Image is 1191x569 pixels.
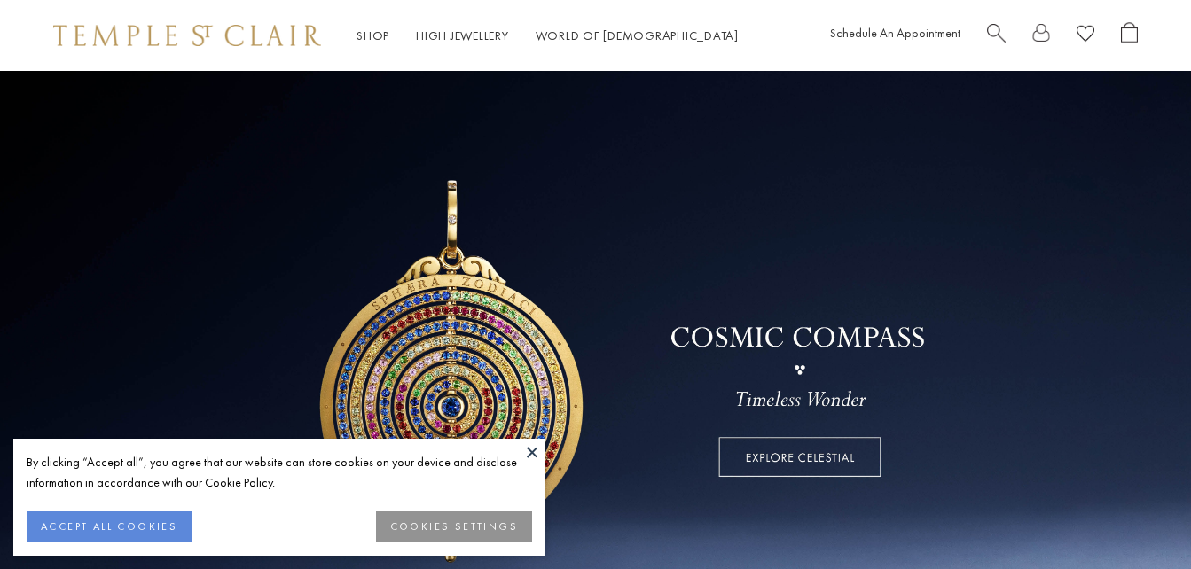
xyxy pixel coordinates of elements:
img: Temple St. Clair [53,25,321,46]
a: View Wishlist [1077,22,1094,50]
a: High JewelleryHigh Jewellery [416,27,509,43]
a: ShopShop [357,27,389,43]
a: Schedule An Appointment [830,25,960,41]
a: Open Shopping Bag [1121,22,1138,50]
a: Search [987,22,1006,50]
button: COOKIES SETTINGS [376,511,532,542]
div: By clicking “Accept all”, you agree that our website can store cookies on your device and disclos... [27,452,532,493]
nav: Main navigation [357,25,739,47]
a: World of [DEMOGRAPHIC_DATA]World of [DEMOGRAPHIC_DATA] [536,27,739,43]
button: ACCEPT ALL COOKIES [27,511,192,542]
